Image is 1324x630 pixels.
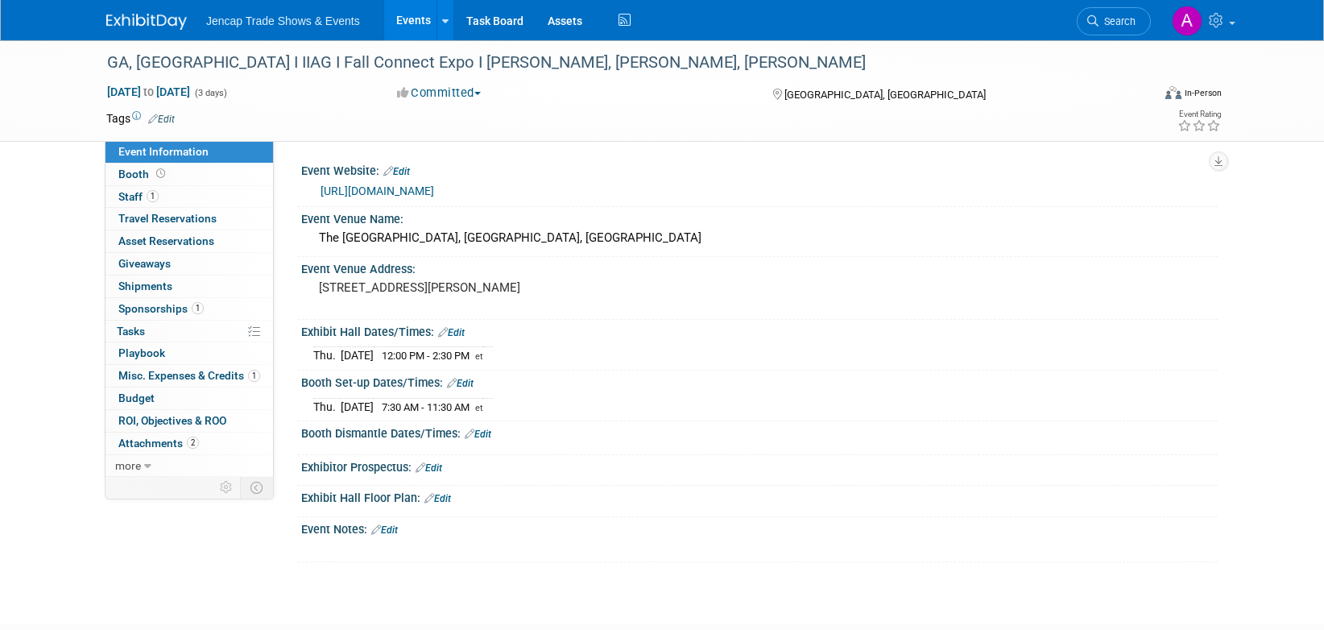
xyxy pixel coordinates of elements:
a: Edit [148,114,175,125]
span: Asset Reservations [118,234,214,247]
span: et [475,403,483,413]
div: Event Venue Address: [301,257,1218,277]
pre: [STREET_ADDRESS][PERSON_NAME] [319,280,665,295]
img: ExhibitDay [106,14,187,30]
span: [GEOGRAPHIC_DATA], [GEOGRAPHIC_DATA] [784,89,986,101]
a: Edit [465,429,491,440]
div: GA, [GEOGRAPHIC_DATA] I IIAG I Fall Connect Expo I [PERSON_NAME], [PERSON_NAME], [PERSON_NAME] [101,48,1127,77]
a: Edit [438,327,465,338]
a: Edit [447,378,474,389]
span: 7:30 AM - 11:30 AM [382,401,470,413]
a: Edit [416,462,442,474]
div: In-Person [1184,87,1222,99]
img: Allison Sharpe [1172,6,1202,36]
span: Attachments [118,437,199,450]
div: Booth Set-up Dates/Times: [301,371,1218,392]
span: ROI, Objectives & ROO [118,414,226,427]
img: Format-Inperson.png [1165,86,1181,99]
span: more [115,459,141,472]
span: Sponsorships [118,302,204,315]
a: Edit [383,166,410,177]
a: Misc. Expenses & Credits1 [106,365,273,387]
div: Exhibitor Prospectus: [301,455,1218,476]
span: Playbook [118,346,165,359]
a: Staff1 [106,186,273,208]
div: Event Venue Name: [301,207,1218,227]
a: Booth [106,164,273,185]
div: Exhibit Hall Dates/Times: [301,320,1218,341]
td: Toggle Event Tabs [241,477,274,498]
span: 12:00 PM - 2:30 PM [382,350,470,362]
a: Playbook [106,342,273,364]
a: Event Information [106,141,273,163]
span: to [141,85,156,98]
span: Search [1099,15,1136,27]
a: Tasks [106,321,273,342]
span: Event Information [118,145,209,158]
div: Event Format [1056,84,1222,108]
a: Giveaways [106,253,273,275]
a: Edit [371,524,398,536]
a: Shipments [106,276,273,297]
div: Exhibit Hall Floor Plan: [301,486,1218,507]
span: Staff [118,190,159,203]
span: Travel Reservations [118,212,217,225]
span: 2 [187,437,199,449]
td: Personalize Event Tab Strip [213,477,241,498]
td: [DATE] [341,398,374,415]
span: Booth [118,168,168,180]
span: Misc. Expenses & Credits [118,369,260,382]
div: Booth Dismantle Dates/Times: [301,421,1218,442]
a: Edit [424,493,451,504]
a: more [106,455,273,477]
span: (3 days) [193,88,227,98]
span: Giveaways [118,257,171,270]
td: Tags [106,110,175,126]
td: [DATE] [341,347,374,364]
a: Travel Reservations [106,208,273,230]
a: [URL][DOMAIN_NAME] [321,184,434,197]
a: Search [1077,7,1151,35]
td: Thu. [313,398,341,415]
span: Booth not reserved yet [153,168,168,180]
div: Event Website: [301,159,1218,180]
span: 1 [248,370,260,382]
span: [DATE] [DATE] [106,85,191,99]
a: Sponsorships1 [106,298,273,320]
a: Asset Reservations [106,230,273,252]
span: Shipments [118,280,172,292]
a: ROI, Objectives & ROO [106,410,273,432]
span: 1 [192,302,204,314]
a: Attachments2 [106,433,273,454]
a: Budget [106,388,273,409]
td: Thu. [313,347,341,364]
span: Jencap Trade Shows & Events [206,15,360,27]
span: Tasks [117,325,145,338]
span: 1 [147,190,159,202]
div: Event Rating [1177,110,1221,118]
div: Event Notes: [301,517,1218,538]
span: et [475,351,483,362]
button: Committed [391,85,487,102]
span: Budget [118,392,155,404]
div: The [GEOGRAPHIC_DATA], [GEOGRAPHIC_DATA], [GEOGRAPHIC_DATA] [313,226,1206,251]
